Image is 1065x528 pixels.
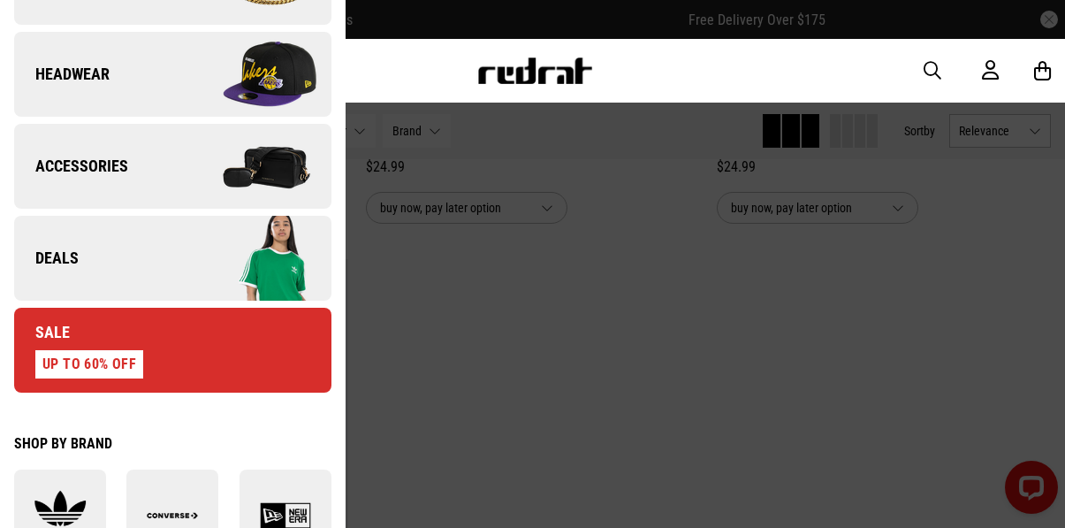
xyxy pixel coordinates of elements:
[14,64,110,85] span: Headwear
[14,322,70,343] span: Sale
[14,308,331,393] a: Sale UP TO 60% OFF
[14,156,128,177] span: Accessories
[14,248,79,269] span: Deals
[14,216,331,301] a: Deals Company
[35,350,143,379] div: UP TO 60% OFF
[14,435,331,452] div: Shop by Brand
[14,7,67,60] button: Open LiveChat chat widget
[476,57,593,84] img: Redrat logo
[172,30,331,119] img: Company
[172,214,331,302] img: Company
[14,124,331,209] a: Accessories Company
[14,32,331,117] a: Headwear Company
[172,122,331,210] img: Company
